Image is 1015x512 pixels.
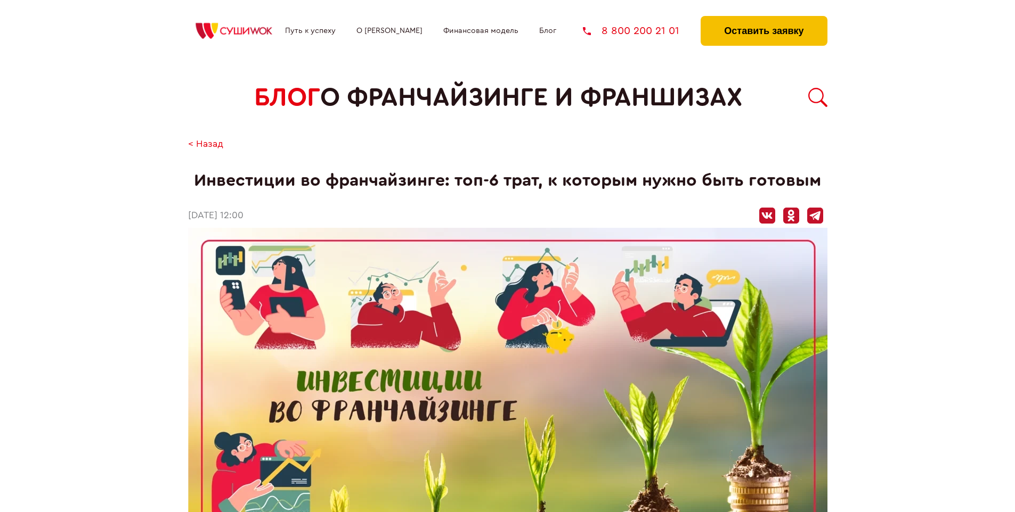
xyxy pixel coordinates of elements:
[188,210,243,221] time: [DATE] 12:00
[443,27,518,35] a: Финансовая модель
[285,27,336,35] a: Путь к успеху
[602,26,679,36] span: 8 800 200 21 01
[539,27,556,35] a: Блог
[583,26,679,36] a: 8 800 200 21 01
[320,83,742,112] span: о франчайзинге и франшизах
[188,139,223,150] a: < Назад
[188,171,827,191] h1: Инвестиции во франчайзинге: топ-6 трат, к которым нужно быть готовым
[701,16,827,46] button: Оставить заявку
[254,83,320,112] span: БЛОГ
[356,27,423,35] a: О [PERSON_NAME]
